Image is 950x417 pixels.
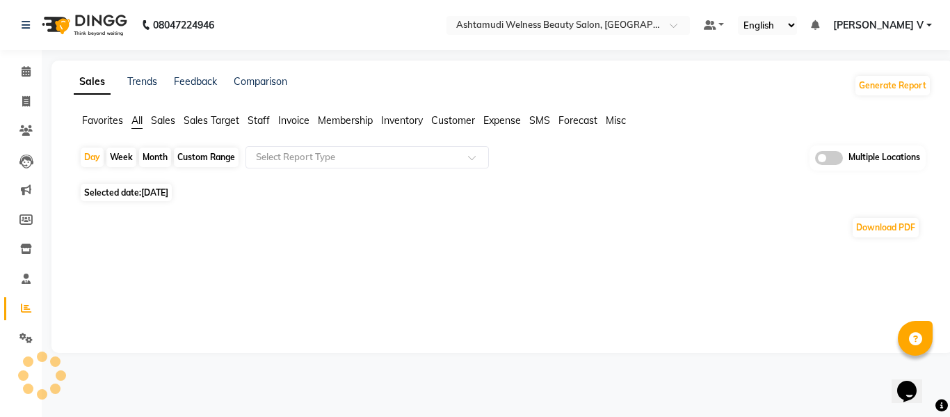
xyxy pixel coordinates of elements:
button: Generate Report [855,76,930,95]
span: All [131,114,143,127]
span: Customer [431,114,475,127]
span: [DATE] [141,187,168,198]
div: Week [106,148,136,167]
span: Expense [483,114,521,127]
span: SMS [529,114,550,127]
b: 08047224946 [153,6,214,45]
div: Month [139,148,171,167]
span: [PERSON_NAME] V [833,18,924,33]
span: Membership [318,114,373,127]
button: Download PDF [853,218,919,237]
span: Forecast [558,114,597,127]
span: Inventory [381,114,423,127]
span: Favorites [82,114,123,127]
span: Staff [248,114,270,127]
div: Custom Range [174,148,239,167]
a: Comparison [234,75,287,88]
span: Misc [606,114,626,127]
img: logo [35,6,131,45]
span: Selected date: [81,184,172,201]
span: Invoice [278,114,309,127]
div: Day [81,148,104,167]
span: Sales [151,114,175,127]
a: Trends [127,75,157,88]
a: Sales [74,70,111,95]
span: Sales Target [184,114,239,127]
span: Multiple Locations [848,151,920,165]
iframe: chat widget [892,361,936,403]
a: Feedback [174,75,217,88]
